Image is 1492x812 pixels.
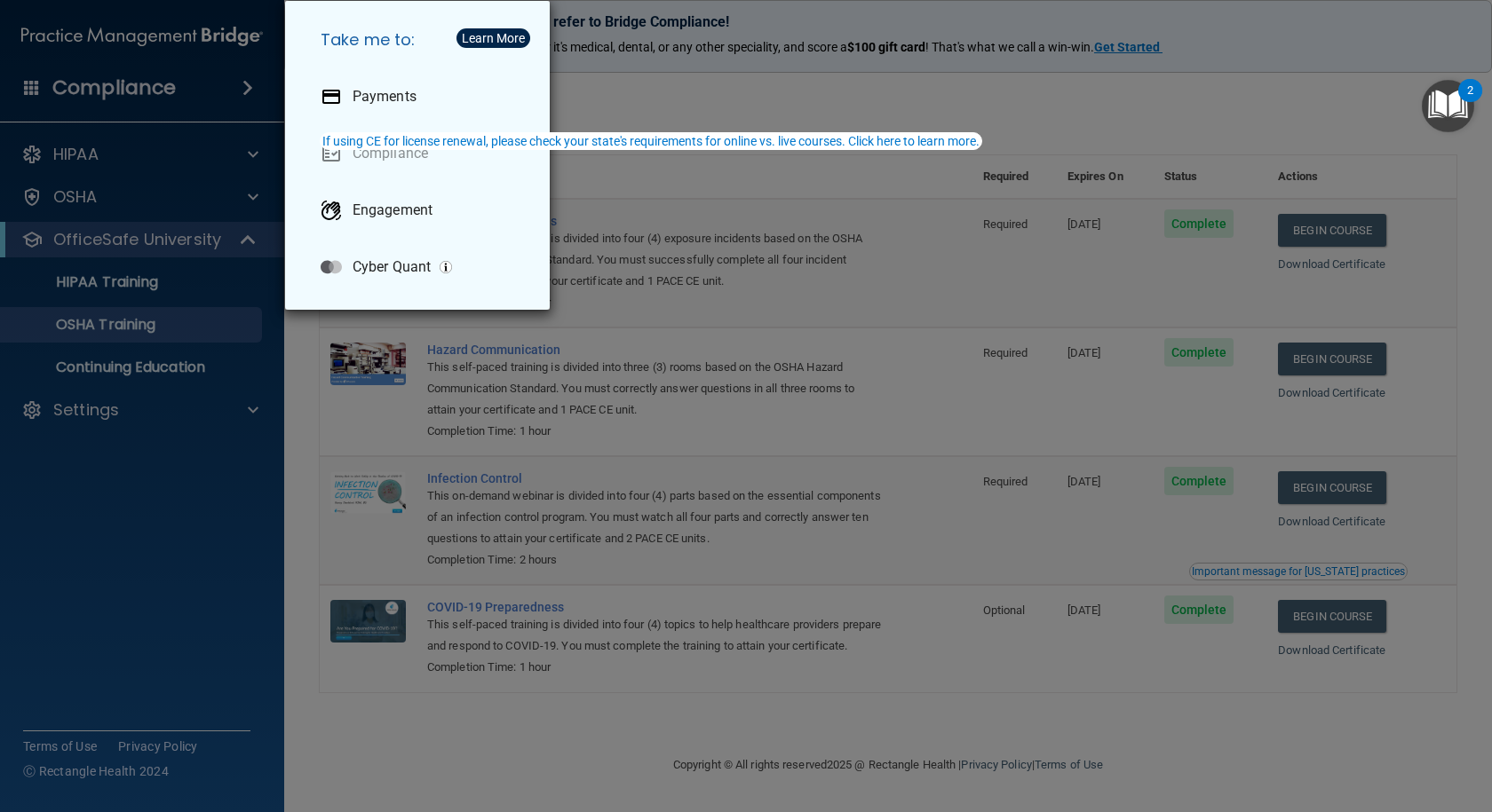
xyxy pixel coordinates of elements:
a: Payments [306,72,536,122]
div: If using CE for license renewal, please check your state's requirements for online vs. live cours... [322,135,980,147]
p: Cyber Quant [353,258,431,276]
h5: Take me to: [306,15,536,65]
div: 2 [1467,91,1473,114]
p: Payments [353,88,417,106]
button: Learn More [456,28,530,48]
p: Engagement [353,201,433,219]
div: Learn More [462,32,525,44]
a: Compliance [306,129,536,178]
a: Engagement [306,185,536,235]
a: Cyber Quant [306,242,536,292]
button: Open Resource Center, 2 new notifications [1422,80,1474,132]
button: If using CE for license renewal, please check your state's requirements for online vs. live cours... [320,132,982,150]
